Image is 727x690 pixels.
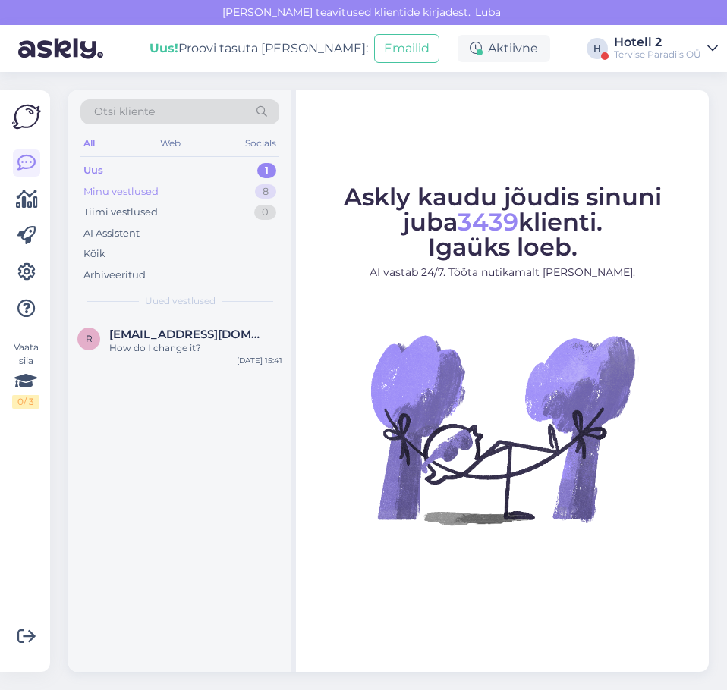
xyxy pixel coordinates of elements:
[94,104,155,120] span: Otsi kliente
[157,133,184,153] div: Web
[614,49,701,61] div: Tervise Paradiis OÜ
[12,395,39,409] div: 0 / 3
[83,205,158,220] div: Tiimi vestlused
[83,184,159,199] div: Minu vestlused
[237,355,282,366] div: [DATE] 15:41
[255,184,276,199] div: 8
[458,35,550,62] div: Aktiivne
[83,268,146,283] div: Arhiveeritud
[83,226,140,241] div: AI Assistent
[587,38,608,59] div: H
[471,5,505,19] span: Luba
[374,34,439,63] button: Emailid
[344,182,662,262] span: Askly kaudu jõudis sinuni juba klienti. Igaüks loeb.
[109,341,282,355] div: How do I change it?
[149,41,178,55] b: Uus!
[83,163,103,178] div: Uus
[86,333,93,344] span: r
[109,328,267,341] span: rosscsmith@outlook.com
[12,102,41,131] img: Askly Logo
[310,265,695,281] p: AI vastab 24/7. Tööta nutikamalt [PERSON_NAME].
[257,163,276,178] div: 1
[614,36,701,49] div: Hotell 2
[458,207,518,237] span: 3439
[145,294,216,308] span: Uued vestlused
[80,133,98,153] div: All
[149,39,368,58] div: Proovi tasuta [PERSON_NAME]:
[12,340,39,409] div: Vaata siia
[614,36,718,61] a: Hotell 2Tervise Paradiis OÜ
[242,133,279,153] div: Socials
[254,205,276,220] div: 0
[366,293,639,566] img: No Chat active
[83,246,105,262] div: Kõik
